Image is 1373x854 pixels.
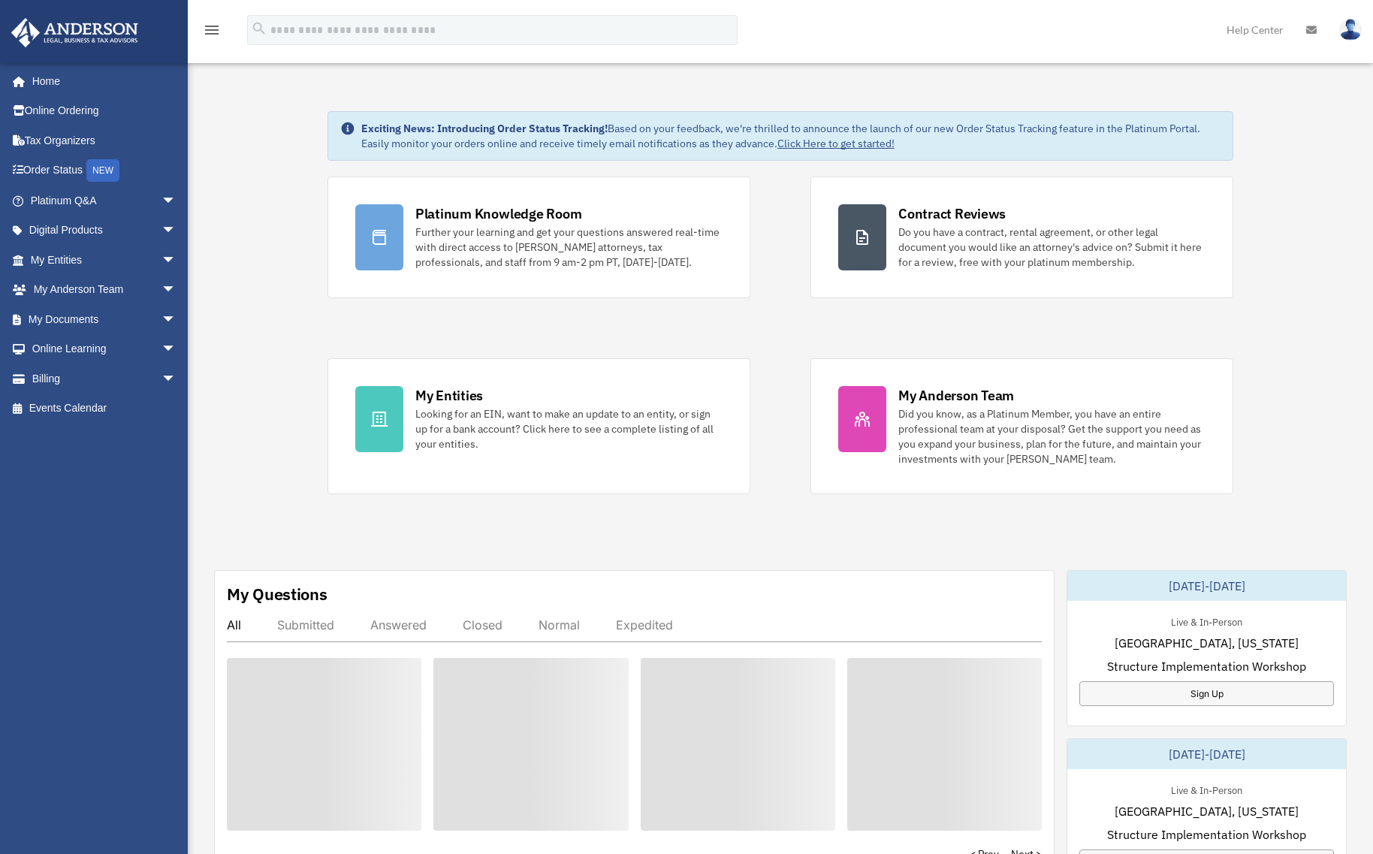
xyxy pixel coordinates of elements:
[1067,739,1346,769] div: [DATE]-[DATE]
[161,334,192,365] span: arrow_drop_down
[227,617,241,632] div: All
[11,96,199,126] a: Online Ordering
[11,364,199,394] a: Billingarrow_drop_down
[1339,19,1362,41] img: User Pic
[203,26,221,39] a: menu
[251,20,267,37] i: search
[227,583,327,605] div: My Questions
[1159,613,1254,629] div: Live & In-Person
[539,617,580,632] div: Normal
[11,304,199,334] a: My Documentsarrow_drop_down
[361,121,1221,151] div: Based on your feedback, we're thrilled to announce the launch of our new Order Status Tracking fe...
[1115,802,1299,820] span: [GEOGRAPHIC_DATA], [US_STATE]
[1079,681,1334,706] a: Sign Up
[161,304,192,335] span: arrow_drop_down
[86,159,119,182] div: NEW
[277,617,334,632] div: Submitted
[11,216,199,246] a: Digital Productsarrow_drop_down
[327,358,750,494] a: My Entities Looking for an EIN, want to make an update to an entity, or sign up for a bank accoun...
[11,275,199,305] a: My Anderson Teamarrow_drop_down
[898,406,1206,466] div: Did you know, as a Platinum Member, you have an entire professional team at your disposal? Get th...
[361,122,608,135] strong: Exciting News: Introducing Order Status Tracking!
[11,334,199,364] a: Online Learningarrow_drop_down
[161,245,192,276] span: arrow_drop_down
[1115,634,1299,652] span: [GEOGRAPHIC_DATA], [US_STATE]
[11,66,192,96] a: Home
[161,186,192,216] span: arrow_drop_down
[415,204,582,223] div: Platinum Knowledge Room
[11,186,199,216] a: Platinum Q&Aarrow_drop_down
[1107,825,1306,843] span: Structure Implementation Workshop
[463,617,502,632] div: Closed
[11,155,199,186] a: Order StatusNEW
[1107,657,1306,675] span: Structure Implementation Workshop
[810,177,1233,298] a: Contract Reviews Do you have a contract, rental agreement, or other legal document you would like...
[161,216,192,246] span: arrow_drop_down
[415,225,723,270] div: Further your learning and get your questions answered real-time with direct access to [PERSON_NAM...
[161,364,192,394] span: arrow_drop_down
[1067,571,1346,601] div: [DATE]-[DATE]
[11,394,199,424] a: Events Calendar
[370,617,427,632] div: Answered
[777,137,895,150] a: Click Here to get started!
[898,204,1006,223] div: Contract Reviews
[415,386,483,405] div: My Entities
[203,21,221,39] i: menu
[415,406,723,451] div: Looking for an EIN, want to make an update to an entity, or sign up for a bank account? Click her...
[7,18,143,47] img: Anderson Advisors Platinum Portal
[161,275,192,306] span: arrow_drop_down
[898,225,1206,270] div: Do you have a contract, rental agreement, or other legal document you would like an attorney's ad...
[11,125,199,155] a: Tax Organizers
[1159,781,1254,797] div: Live & In-Person
[327,177,750,298] a: Platinum Knowledge Room Further your learning and get your questions answered real-time with dire...
[898,386,1014,405] div: My Anderson Team
[11,245,199,275] a: My Entitiesarrow_drop_down
[616,617,673,632] div: Expedited
[810,358,1233,494] a: My Anderson Team Did you know, as a Platinum Member, you have an entire professional team at your...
